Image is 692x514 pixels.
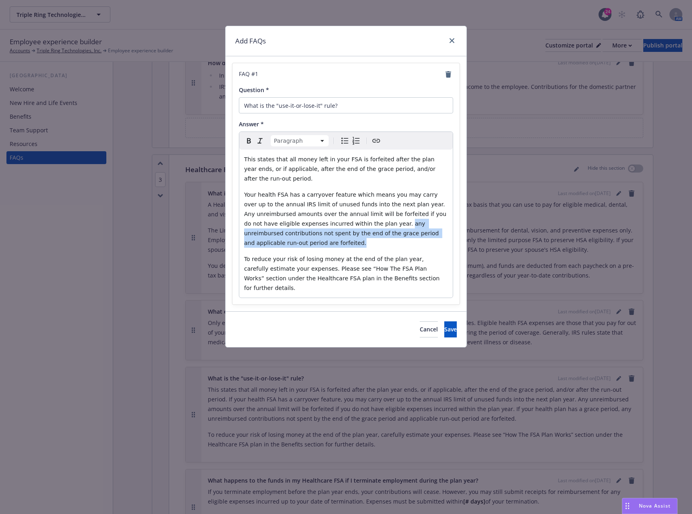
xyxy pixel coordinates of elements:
span: Your health FSA has a carryover feature which means you may carry over up to the annual IRS limit... [244,191,448,246]
button: Bold [243,135,255,146]
a: remove [443,70,453,79]
button: Numbered list [350,135,362,146]
a: close [447,36,457,45]
button: Nova Assist [622,498,677,514]
button: Block type [271,135,329,146]
span: FAQ # 1 [239,70,258,79]
div: toggle group [339,135,362,146]
span: To reduce your risk of losing money at the end of the plan year, carefully estimate your expenses... [244,256,441,291]
span: Answer * [239,120,264,128]
h1: Add FAQs [235,36,266,46]
button: Bulleted list [339,135,350,146]
span: Nova Assist [639,502,671,509]
span: Cancel [420,325,438,333]
div: Drag to move [622,498,632,514]
input: Add question here [239,97,453,113]
span: Save [444,325,457,333]
button: Create link [371,135,382,146]
span: This states that all money left in your FSA is forfeited after the plan year ends, or if applicab... [244,156,437,182]
span: Question * [239,86,269,94]
button: Italic [255,135,266,146]
button: Cancel [420,321,438,337]
div: editable markdown [239,150,453,298]
button: Save [444,321,457,337]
